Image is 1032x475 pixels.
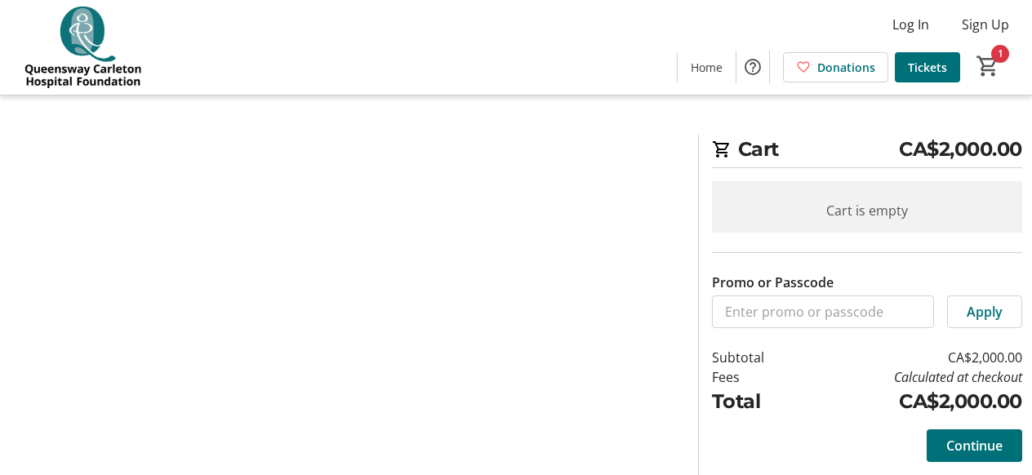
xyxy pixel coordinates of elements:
[802,387,1022,416] td: CA$2,000.00
[967,302,1003,322] span: Apply
[712,273,834,292] label: Promo or Passcode
[908,59,947,76] span: Tickets
[712,295,934,328] input: Enter promo or passcode
[736,51,769,83] button: Help
[691,59,723,76] span: Home
[895,52,960,82] a: Tickets
[949,11,1022,38] button: Sign Up
[879,11,942,38] button: Log In
[10,7,155,88] img: QCH Foundation's Logo
[712,135,1022,168] h2: Cart
[712,387,802,416] td: Total
[962,15,1009,34] span: Sign Up
[973,51,1003,81] button: Cart
[712,348,802,367] td: Subtotal
[817,59,875,76] span: Donations
[678,52,736,82] a: Home
[899,135,1022,164] span: CA$2,000.00
[802,367,1022,387] td: Calculated at checkout
[927,429,1022,462] button: Continue
[712,181,1022,240] div: Cart is empty
[712,367,802,387] td: Fees
[892,15,929,34] span: Log In
[947,295,1022,328] button: Apply
[946,436,1003,455] span: Continue
[783,52,888,82] a: Donations
[802,348,1022,367] td: CA$2,000.00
